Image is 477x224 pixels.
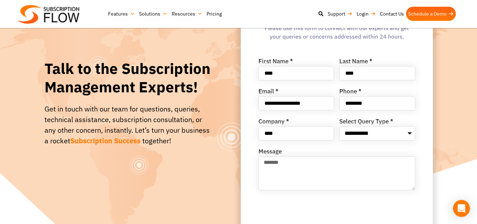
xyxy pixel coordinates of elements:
[453,200,470,217] div: Open Intercom Messenger
[204,7,224,21] a: Pricing
[44,104,214,146] div: Get in touch with our team for questions, queries, technical assistance, subscription consultatio...
[258,24,415,44] div: Please use this form to connect with our experts and get your queries or concerns addressed withi...
[169,7,204,21] a: Resources
[258,119,289,126] label: Company *
[106,7,137,21] a: Features
[339,88,362,96] label: Phone *
[18,5,79,24] img: Subscriptionflow
[378,7,406,21] a: Contact Us
[258,149,282,156] label: Message
[339,119,393,126] label: Select Query Type *
[137,7,169,21] a: Solutions
[258,88,279,96] label: Email *
[70,136,141,145] span: Subscription Success
[326,7,354,21] a: Support
[354,7,378,21] a: Login
[258,58,293,66] label: First Name *
[406,7,456,21] a: Schedule a Demo
[44,59,214,97] h1: Talk to the Subscription Management Experts!
[339,58,372,66] label: Last Name *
